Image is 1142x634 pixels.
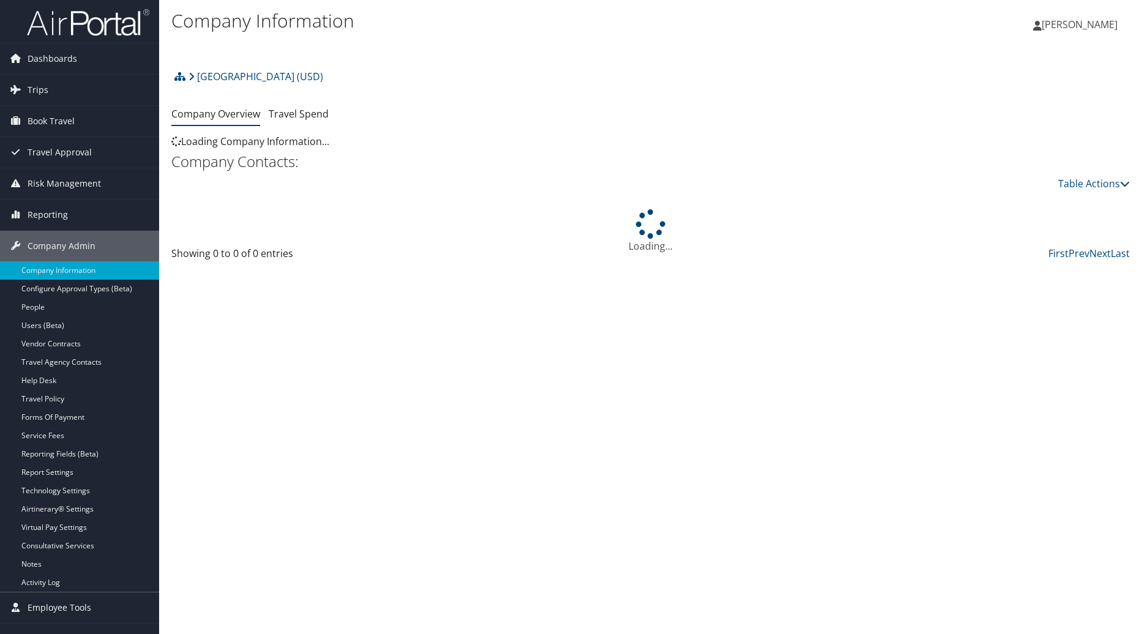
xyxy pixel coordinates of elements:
[28,75,48,105] span: Trips
[28,592,91,623] span: Employee Tools
[1042,18,1118,31] span: [PERSON_NAME]
[28,231,95,261] span: Company Admin
[27,8,149,37] img: airportal-logo.png
[171,135,329,148] span: Loading Company Information...
[1033,6,1130,43] a: [PERSON_NAME]
[1069,247,1089,260] a: Prev
[28,137,92,168] span: Travel Approval
[269,107,329,121] a: Travel Spend
[1111,247,1130,260] a: Last
[1058,177,1130,190] a: Table Actions
[28,200,68,230] span: Reporting
[188,64,323,89] a: [GEOGRAPHIC_DATA] (USD)
[171,107,260,121] a: Company Overview
[28,43,77,74] span: Dashboards
[28,106,75,136] span: Book Travel
[171,8,810,34] h1: Company Information
[28,168,101,199] span: Risk Management
[171,246,397,267] div: Showing 0 to 0 of 0 entries
[171,209,1130,253] div: Loading...
[1089,247,1111,260] a: Next
[1048,247,1069,260] a: First
[171,151,1130,172] h2: Company Contacts:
